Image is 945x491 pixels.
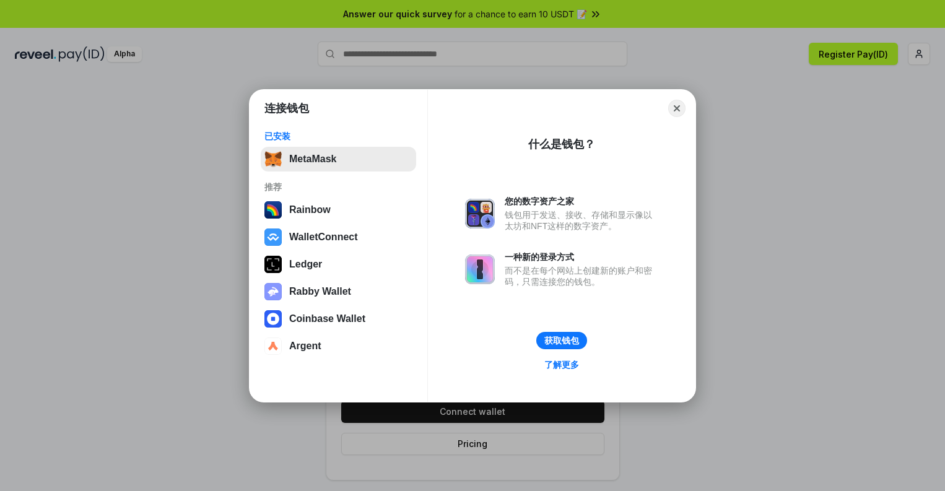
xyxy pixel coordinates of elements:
a: 了解更多 [537,357,586,373]
div: 已安装 [264,131,412,142]
div: WalletConnect [289,232,358,243]
div: 什么是钱包？ [528,137,595,152]
button: WalletConnect [261,225,416,250]
div: 一种新的登录方式 [505,251,658,263]
button: Rainbow [261,198,416,222]
img: svg+xml,%3Csvg%20width%3D%2228%22%20height%3D%2228%22%20viewBox%3D%220%200%2028%2028%22%20fill%3D... [264,310,282,328]
button: 获取钱包 [536,332,587,349]
div: 您的数字资产之家 [505,196,658,207]
div: 推荐 [264,181,412,193]
img: svg+xml,%3Csvg%20fill%3D%22none%22%20height%3D%2233%22%20viewBox%3D%220%200%2035%2033%22%20width%... [264,150,282,168]
div: Argent [289,341,321,352]
div: 而不是在每个网站上创建新的账户和密码，只需连接您的钱包。 [505,265,658,287]
button: Argent [261,334,416,358]
button: Rabby Wallet [261,279,416,304]
button: Coinbase Wallet [261,306,416,331]
button: MetaMask [261,147,416,172]
button: Ledger [261,252,416,277]
div: Ledger [289,259,322,270]
div: MetaMask [289,154,336,165]
img: svg+xml,%3Csvg%20xmlns%3D%22http%3A%2F%2Fwww.w3.org%2F2000%2Fsvg%22%20width%3D%2228%22%20height%3... [264,256,282,273]
img: svg+xml,%3Csvg%20xmlns%3D%22http%3A%2F%2Fwww.w3.org%2F2000%2Fsvg%22%20fill%3D%22none%22%20viewBox... [264,283,282,300]
h1: 连接钱包 [264,101,309,116]
button: Close [668,100,686,117]
div: Rabby Wallet [289,286,351,297]
img: svg+xml,%3Csvg%20xmlns%3D%22http%3A%2F%2Fwww.w3.org%2F2000%2Fsvg%22%20fill%3D%22none%22%20viewBox... [465,254,495,284]
div: Coinbase Wallet [289,313,365,324]
div: 获取钱包 [544,335,579,346]
img: svg+xml,%3Csvg%20width%3D%2228%22%20height%3D%2228%22%20viewBox%3D%220%200%2028%2028%22%20fill%3D... [264,228,282,246]
div: 了解更多 [544,359,579,370]
div: Rainbow [289,204,331,215]
img: svg+xml,%3Csvg%20width%3D%2228%22%20height%3D%2228%22%20viewBox%3D%220%200%2028%2028%22%20fill%3D... [264,337,282,355]
img: svg+xml,%3Csvg%20xmlns%3D%22http%3A%2F%2Fwww.w3.org%2F2000%2Fsvg%22%20fill%3D%22none%22%20viewBox... [465,199,495,228]
div: 钱包用于发送、接收、存储和显示像以太坊和NFT这样的数字资产。 [505,209,658,232]
img: svg+xml,%3Csvg%20width%3D%22120%22%20height%3D%22120%22%20viewBox%3D%220%200%20120%20120%22%20fil... [264,201,282,219]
